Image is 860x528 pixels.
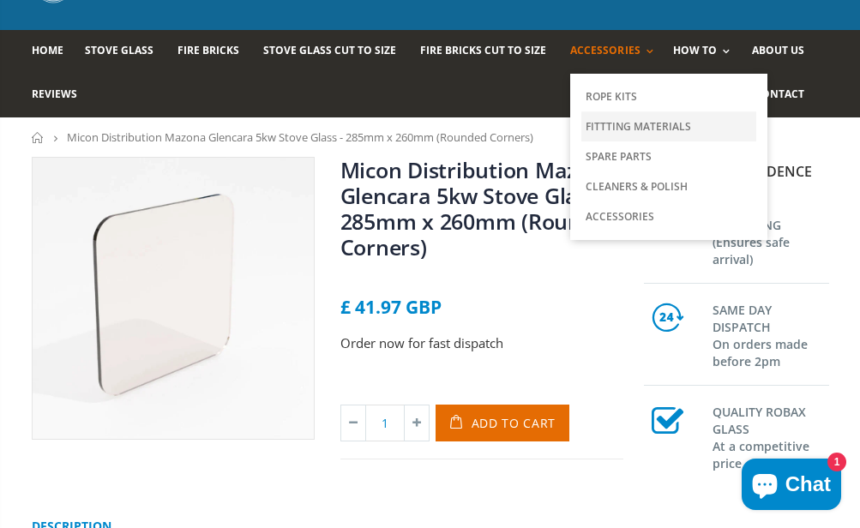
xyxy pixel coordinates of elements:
[177,30,252,74] a: Fire Bricks
[33,158,314,439] img: roundedcornersstoveglass_2bd5aceb-1628-47e1-92fa-d6db86e55bbd_800x_crop_center.webp
[67,129,533,145] span: Micon Distribution Mazona Glencara 5kw Stove Glass - 285mm x 260mm (Rounded Corners)
[752,30,817,74] a: About us
[713,298,829,370] h3: SAME DAY DISPATCH On orders made before 2pm
[752,43,804,57] span: About us
[436,405,570,441] button: Add to Cart
[85,43,153,57] span: Stove Glass
[713,196,829,268] h3: SECURE PACKAGING (Ensures safe arrival)
[420,30,559,74] a: Fire Bricks Cut To Size
[32,43,63,57] span: Home
[32,87,77,101] span: Reviews
[755,74,817,117] a: Contact
[673,43,717,57] span: How To
[340,155,621,261] a: Micon Distribution Mazona Glencara 5kw Stove Glass - 285mm x 260mm (Rounded Corners)
[340,295,442,319] span: £ 41.97 GBP
[713,400,829,472] h3: QUALITY ROBAX GLASS At a competitive price
[581,171,756,201] a: Cleaners & Polish
[581,111,756,141] a: Fittting Materials
[177,43,239,57] span: Fire Bricks
[737,459,846,514] inbox-online-store-chat: Shopify online store chat
[420,43,546,57] span: Fire Bricks Cut To Size
[32,132,45,143] a: Home
[570,43,640,57] span: Accessories
[581,201,756,231] a: Accessories
[673,30,738,74] a: How To
[581,141,756,171] a: Spare Parts
[32,30,76,74] a: Home
[581,82,756,111] a: Rope Kits
[263,30,409,74] a: Stove Glass Cut To Size
[755,87,804,101] span: Contact
[85,30,166,74] a: Stove Glass
[472,415,556,431] span: Add to Cart
[570,30,661,74] a: Accessories
[32,74,90,117] a: Reviews
[263,43,396,57] span: Stove Glass Cut To Size
[340,333,623,353] p: Order now for fast dispatch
